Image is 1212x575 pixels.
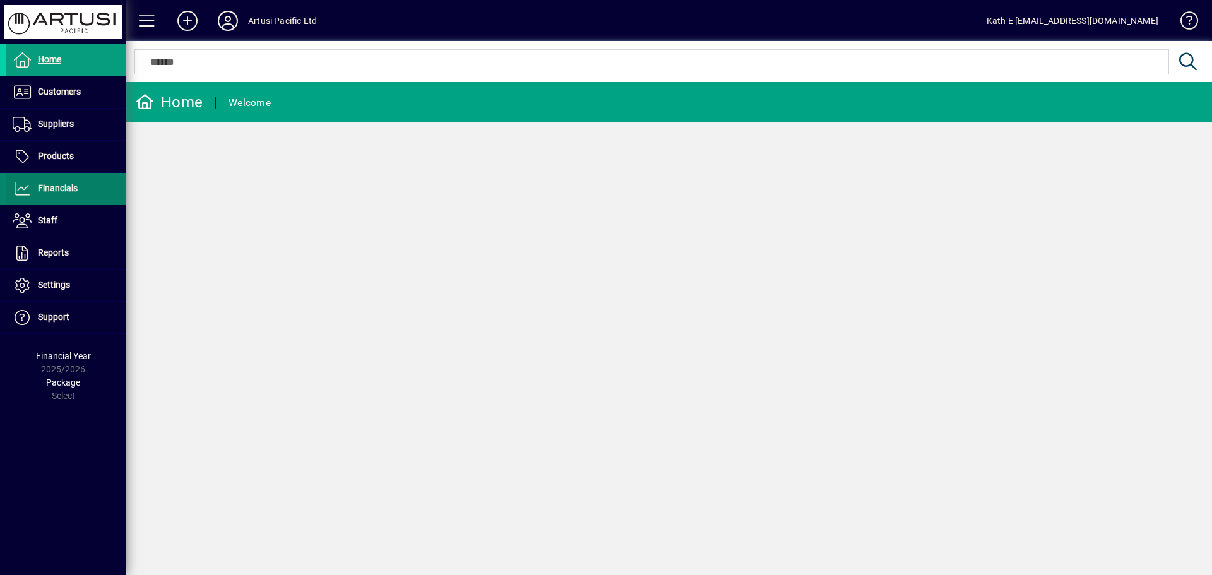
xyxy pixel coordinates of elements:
div: Welcome [229,93,271,113]
a: Knowledge Base [1171,3,1196,44]
button: Add [167,9,208,32]
span: Package [46,377,80,388]
span: Home [38,54,61,64]
a: Support [6,302,126,333]
a: Reports [6,237,126,269]
div: Kath E [EMAIL_ADDRESS][DOMAIN_NAME] [987,11,1158,31]
span: Customers [38,86,81,97]
a: Settings [6,270,126,301]
span: Products [38,151,74,161]
span: Reports [38,247,69,258]
span: Staff [38,215,57,225]
span: Financials [38,183,78,193]
span: Financial Year [36,351,91,361]
button: Profile [208,9,248,32]
a: Products [6,141,126,172]
span: Settings [38,280,70,290]
a: Staff [6,205,126,237]
span: Support [38,312,69,322]
a: Suppliers [6,109,126,140]
a: Customers [6,76,126,108]
div: Home [136,92,203,112]
a: Financials [6,173,126,205]
div: Artusi Pacific Ltd [248,11,317,31]
span: Suppliers [38,119,74,129]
